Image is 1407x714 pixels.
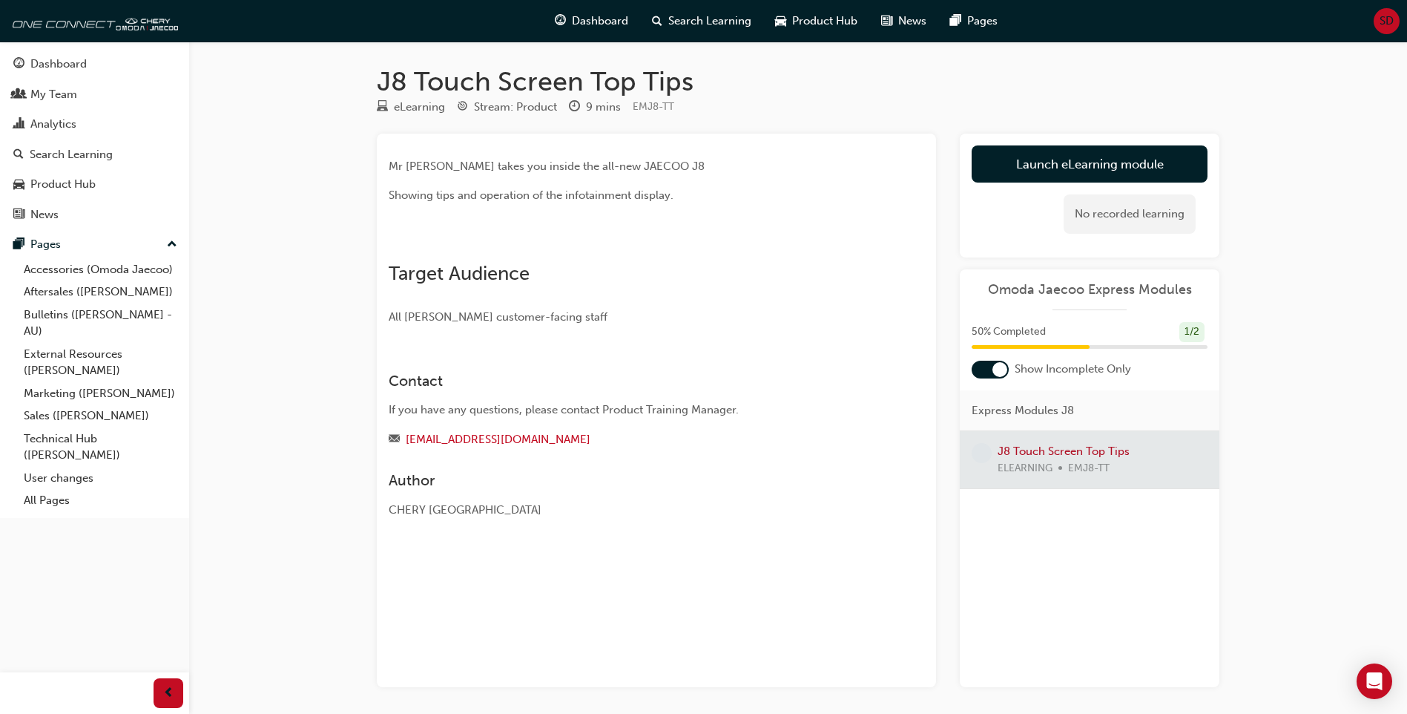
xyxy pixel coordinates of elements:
[389,433,400,447] span: email-icon
[569,101,580,114] span: clock-icon
[869,6,938,36] a: news-iconNews
[18,489,183,512] a: All Pages
[377,101,388,114] span: learningResourceType_ELEARNING-icon
[543,6,640,36] a: guage-iconDashboard
[569,98,621,117] div: Duration
[1380,13,1394,30] span: SD
[972,443,992,463] span: learningRecordVerb_NONE-icon
[6,111,183,138] a: Analytics
[457,98,557,117] div: Stream
[30,86,77,103] div: My Team
[13,118,24,131] span: chart-icon
[668,13,751,30] span: Search Learning
[30,236,61,253] div: Pages
[30,206,59,223] div: News
[457,101,468,114] span: target-icon
[898,13,926,30] span: News
[389,402,871,419] div: If you have any questions, please contact Product Training Manager.
[13,238,24,252] span: pages-icon
[950,12,961,30] span: pages-icon
[633,100,674,113] span: Learning resource code
[18,467,183,490] a: User changes
[394,99,445,116] div: eLearning
[13,178,24,191] span: car-icon
[167,235,177,255] span: up-icon
[389,373,871,390] h3: Contact
[6,48,183,231] button: DashboardMy TeamAnalyticsSearch LearningProduct HubNews
[6,231,183,258] button: Pages
[389,262,530,285] span: Target Audience
[13,88,24,102] span: people-icon
[652,12,662,30] span: search-icon
[763,6,869,36] a: car-iconProduct Hub
[972,324,1046,341] span: 50 % Completed
[775,12,786,30] span: car-icon
[6,81,183,108] a: My Team
[18,405,183,428] a: Sales ([PERSON_NAME])
[389,310,607,324] span: All [PERSON_NAME] customer-facing staff
[1064,194,1196,234] div: No recorded learning
[792,13,857,30] span: Product Hub
[1374,8,1400,34] button: SD
[972,402,1074,419] span: Express Modules J8
[586,99,621,116] div: 9 mins
[389,160,705,173] span: Mr [PERSON_NAME] takes you inside the all-new JAECOO J8
[640,6,763,36] a: search-iconSearch Learning
[30,146,113,163] div: Search Learning
[18,428,183,467] a: Technical Hub ([PERSON_NAME])
[389,430,871,449] div: Email
[6,50,183,78] a: Dashboard
[389,472,871,489] h3: Author
[972,145,1207,183] a: Launch eLearning module
[163,684,174,703] span: prev-icon
[881,12,892,30] span: news-icon
[13,58,24,71] span: guage-icon
[967,13,998,30] span: Pages
[18,343,183,382] a: External Resources ([PERSON_NAME])
[572,13,628,30] span: Dashboard
[18,304,183,343] a: Bulletins ([PERSON_NAME] - AU)
[938,6,1009,36] a: pages-iconPages
[1357,664,1392,699] div: Open Intercom Messenger
[972,281,1207,298] a: Omoda Jaecoo Express Modules
[6,141,183,168] a: Search Learning
[18,382,183,405] a: Marketing ([PERSON_NAME])
[406,433,590,446] a: [EMAIL_ADDRESS][DOMAIN_NAME]
[6,201,183,229] a: News
[30,176,96,193] div: Product Hub
[1015,361,1131,378] span: Show Incomplete Only
[555,12,566,30] span: guage-icon
[18,281,183,304] a: Aftersales ([PERSON_NAME])
[6,171,183,198] a: Product Hub
[13,148,24,162] span: search-icon
[377,98,445,117] div: Type
[7,6,178,36] img: oneconnect
[13,209,24,222] span: news-icon
[389,189,673,202] span: Showing tips and operation of the infotainment display.
[389,502,871,519] div: CHERY [GEOGRAPHIC_DATA]
[1179,322,1205,342] div: 1 / 2
[30,116,76,133] div: Analytics
[30,56,87,73] div: Dashboard
[474,99,557,116] div: Stream: Product
[377,65,1219,98] h1: J8 Touch Screen Top Tips
[18,258,183,281] a: Accessories (Omoda Jaecoo)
